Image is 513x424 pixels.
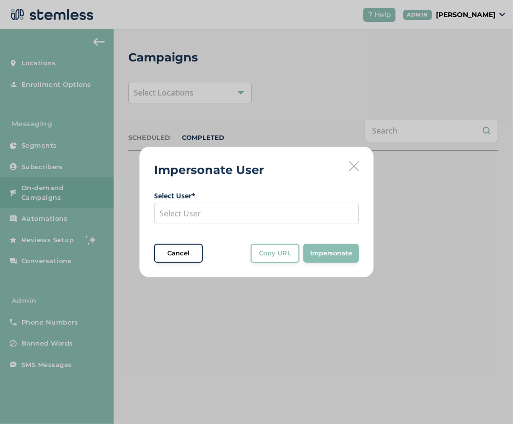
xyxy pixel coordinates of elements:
span: Impersonate [310,249,352,258]
span: Cancel [167,249,190,258]
label: Select User [154,191,359,201]
h2: Impersonate User [154,161,264,179]
button: Impersonate [303,244,359,263]
span: Copy URL [259,249,291,258]
span: Select User [159,208,201,219]
button: Copy URL [251,244,299,263]
iframe: Chat Widget [464,377,513,424]
button: Cancel [154,244,203,263]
